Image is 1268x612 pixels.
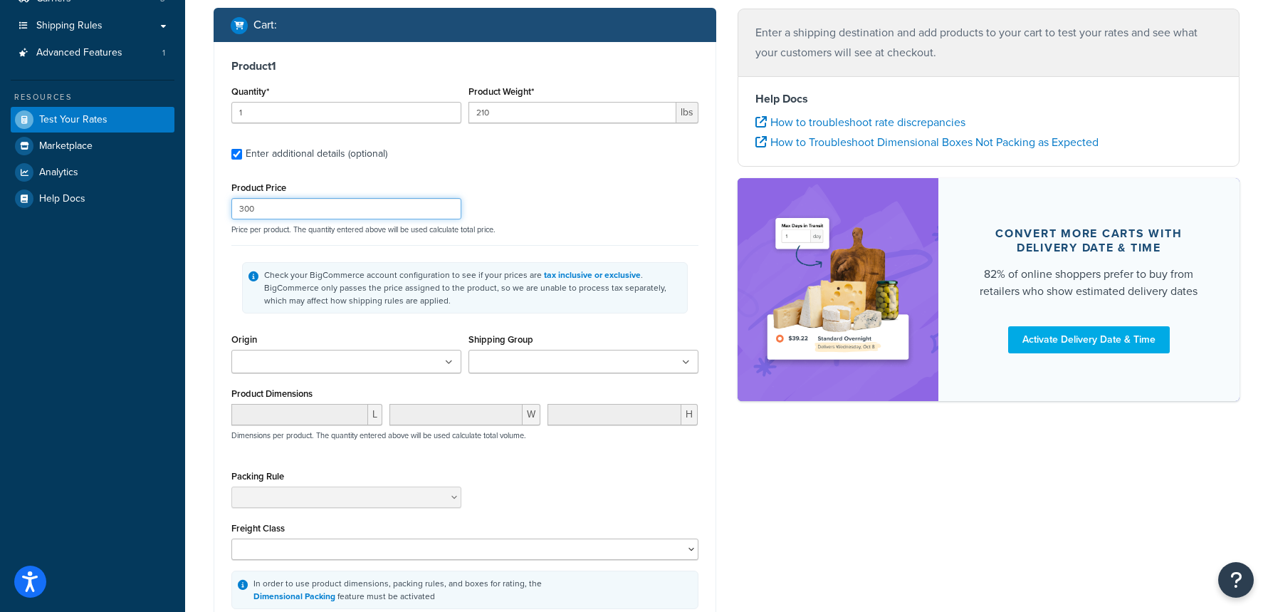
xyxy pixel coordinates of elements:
[231,59,698,73] h3: Product 1
[468,102,676,123] input: 0.00
[973,266,1205,300] div: 82% of online shoppers prefer to buy from retailers who show estimated delivery dates
[39,167,78,179] span: Analytics
[755,23,1222,63] p: Enter a shipping destination and add products to your cart to test your rates and see what your c...
[11,40,174,66] li: Advanced Features
[253,19,277,31] h2: Cart :
[11,186,174,212] a: Help Docs
[253,577,542,603] div: In order to use product dimensions, packing rules, and boxes for rating, the feature must be acti...
[231,334,257,345] label: Origin
[231,149,242,160] input: Enter additional details (optional)
[368,404,382,425] span: L
[228,430,526,440] p: Dimensions per product. The quantity entered above will be used calculate total volume.
[11,107,174,133] a: Test Your Rates
[755,134,1099,150] a: How to Troubleshoot Dimensional Boxes Not Packing as Expected
[162,47,165,59] span: 1
[755,114,965,130] a: How to troubleshoot rate discrepancies
[544,269,641,281] a: tax inclusive or exclusive
[231,86,269,97] label: Quantity*
[973,227,1205,255] div: Convert more carts with delivery date & time
[523,404,540,425] span: W
[231,471,284,482] label: Packing Rule
[1218,562,1254,598] button: Open Resource Center
[468,86,534,97] label: Product Weight*
[231,523,285,534] label: Freight Class
[759,199,917,380] img: feature-image-ddt-36eae7f7280da8017bfb280eaccd9c446f90b1fe08728e4019434db127062ab4.png
[36,20,103,32] span: Shipping Rules
[39,114,108,126] span: Test Your Rates
[11,13,174,39] a: Shipping Rules
[11,160,174,185] a: Analytics
[231,388,313,399] label: Product Dimensions
[39,140,93,152] span: Marketplace
[11,133,174,159] a: Marketplace
[246,144,387,164] div: Enter additional details (optional)
[264,269,681,307] div: Check your BigCommerce account configuration to see if your prices are . BigCommerce only passes ...
[228,224,702,234] p: Price per product. The quantity entered above will be used calculate total price.
[231,102,461,123] input: 0.0
[676,102,698,123] span: lbs
[11,91,174,103] div: Resources
[39,193,85,205] span: Help Docs
[681,404,698,425] span: H
[11,40,174,66] a: Advanced Features1
[1008,326,1170,353] a: Activate Delivery Date & Time
[36,47,122,59] span: Advanced Features
[231,182,286,193] label: Product Price
[755,90,1222,108] h4: Help Docs
[468,334,533,345] label: Shipping Group
[253,590,335,603] a: Dimensional Packing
